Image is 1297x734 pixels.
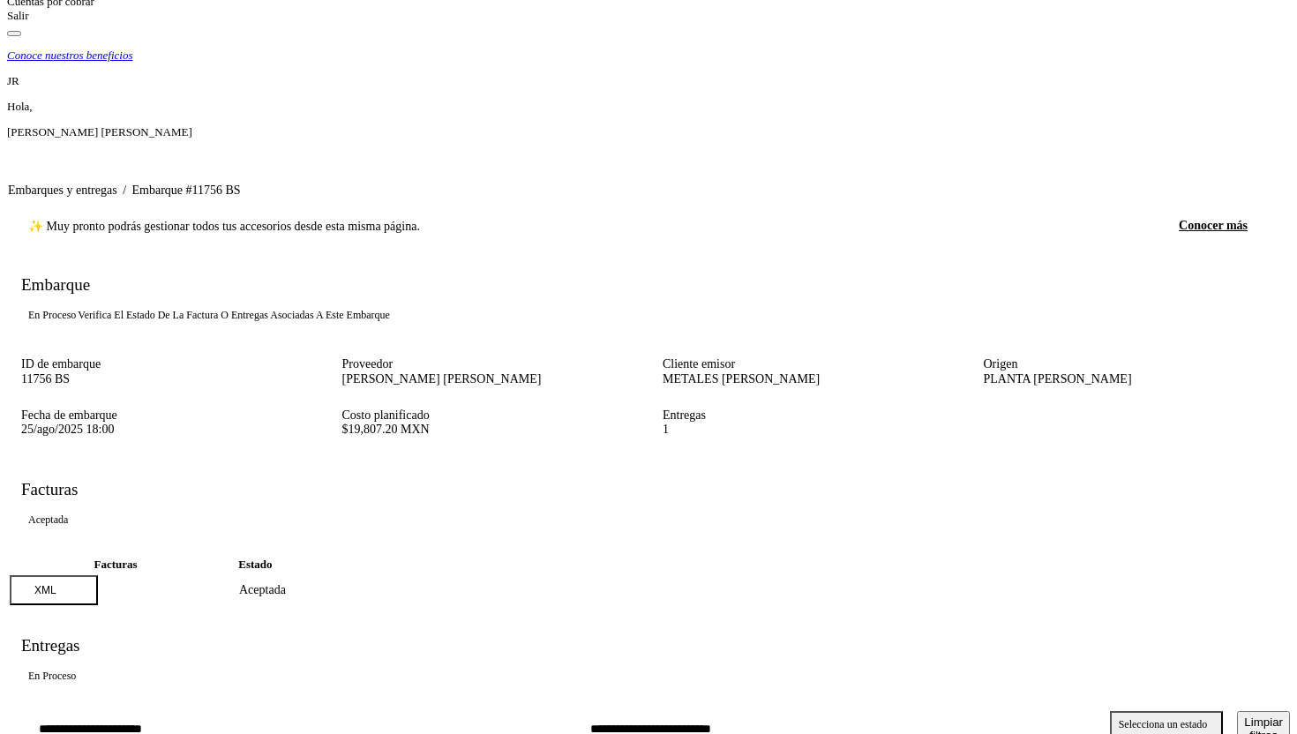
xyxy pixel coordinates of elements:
[663,408,706,422] label: Entregas
[78,309,390,322] p: Verifica el estado de la factura o entregas asociadas a este embarque
[28,309,76,322] p: En proceso
[94,558,137,571] span: Facturas
[21,480,78,499] h4: Facturas
[239,583,286,597] span: Aceptada
[663,357,735,371] label: Cliente emisor
[7,9,1290,23] div: Salir
[342,423,635,438] p: $19,807.20 MXN
[663,423,956,438] p: 1
[1165,212,1262,240] a: Conocer más
[28,219,420,234] span: ✨ Muy pronto podrás gestionar todos tus accesorios desde esta misma página.
[21,357,101,371] label: ID de embarque
[984,372,1277,387] p: PLANTA [PERSON_NAME]
[342,372,635,387] p: [PERSON_NAME] [PERSON_NAME]
[7,49,133,63] p: Conoce nuestros beneficios
[984,357,1018,371] label: Origen
[663,372,956,387] p: METALES [PERSON_NAME]
[7,183,1290,198] nav: breadcrumb
[7,49,1290,63] a: Conoce nuestros beneficios
[7,125,1290,139] p: JOSE REFUGIO MARQUEZ CAMACHO
[21,423,314,438] p: 25/ago/2025 18:00
[10,575,98,605] button: XML
[28,513,68,527] p: Aceptada
[132,183,241,197] span: Embarque #11756 BS
[342,408,430,422] label: Costo planificado
[21,408,117,422] label: Fecha de embarque
[21,275,397,295] h4: Embarque
[21,636,83,655] h4: Entregas
[7,9,29,22] a: Salir
[8,183,117,197] a: Embarques y entregas
[34,584,56,596] p: XML
[238,558,272,571] span: Estado
[7,100,1290,114] p: Hola,
[21,372,314,387] p: 11756 BS
[28,670,76,683] p: En proceso
[342,357,394,371] label: Proveedor
[7,74,19,87] span: JR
